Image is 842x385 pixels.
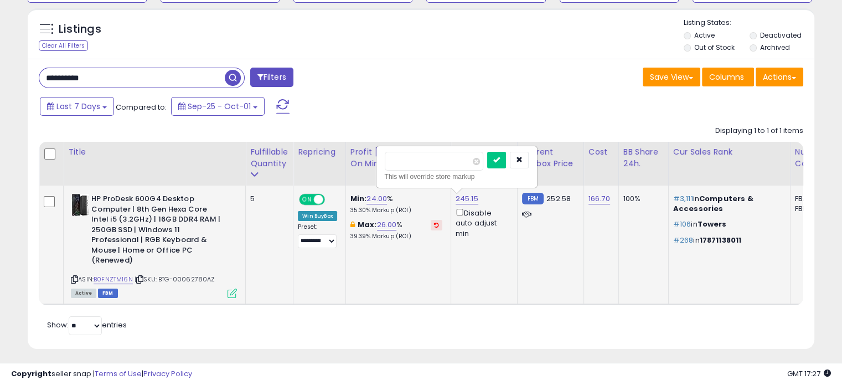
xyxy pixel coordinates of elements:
[250,146,288,170] div: Fulfillable Quantity
[350,146,446,170] div: Profit [PERSON_NAME] on Min/Max
[91,194,226,269] b: HP ProDesk 600G4 Desktop Computer | 8th Gen Hexa Core Intel i5 (3.2GHz) | 16GB DDR4 RAM | 250GB S...
[298,146,341,158] div: Repricing
[694,43,735,52] label: Out of Stock
[623,194,660,204] div: 100%
[673,194,782,214] p: in
[56,101,100,112] span: Last 7 Days
[673,193,753,214] span: Computers & Accessories
[702,68,754,86] button: Columns
[350,207,442,214] p: 35.30% Markup (ROI)
[673,193,693,204] span: #3,111
[709,71,744,83] span: Columns
[756,68,803,86] button: Actions
[715,126,803,136] div: Displaying 1 to 1 of 1 items
[588,193,610,204] a: 166.70
[345,142,451,186] th: The percentage added to the cost of goods (COGS) that forms the calculator for Min & Max prices.
[298,223,337,248] div: Preset:
[298,211,337,221] div: Win BuyBox
[68,146,241,158] div: Title
[760,30,801,40] label: Deactivated
[39,40,88,51] div: Clear All Filters
[366,193,387,204] a: 24.00
[171,97,265,116] button: Sep-25 - Oct-01
[98,289,118,298] span: FBM
[673,235,694,245] span: #268
[623,146,664,170] div: BB Share 24h.
[522,146,579,170] div: Current Buybox Price
[135,275,215,284] span: | SKU: BTG-00062780AZ
[71,194,237,297] div: ASIN:
[71,194,89,216] img: 51zCnjMcqJL._SL40_.jpg
[795,204,831,214] div: FBM: 0
[795,146,835,170] div: Num of Comp.
[143,368,192,379] a: Privacy Policy
[698,219,727,229] span: Towers
[673,146,786,158] div: Cur Sales Rank
[94,275,133,284] a: B0FNZTM16N
[673,219,782,229] p: in
[684,18,814,28] p: Listing States:
[323,195,341,204] span: OFF
[71,289,96,298] span: All listings currently available for purchase on Amazon
[795,194,831,204] div: FBA: 0
[300,195,314,204] span: ON
[694,30,715,40] label: Active
[385,171,529,182] div: This will override store markup
[546,193,571,204] span: 252.58
[250,68,293,87] button: Filters
[350,220,442,240] div: %
[11,369,192,379] div: seller snap | |
[377,219,397,230] a: 26.00
[40,97,114,116] button: Last 7 Days
[358,219,377,230] b: Max:
[47,320,127,330] span: Show: entries
[116,102,167,112] span: Compared to:
[11,368,51,379] strong: Copyright
[95,368,142,379] a: Terms of Use
[588,146,614,158] div: Cost
[760,43,789,52] label: Archived
[456,193,478,204] a: 245.15
[673,235,782,245] p: in
[350,194,442,214] div: %
[673,219,691,229] span: #106
[700,235,742,245] span: 17871138011
[350,193,367,204] b: Min:
[59,22,101,37] h5: Listings
[522,193,544,204] small: FBM
[787,368,831,379] span: 2025-10-13 17:27 GMT
[456,207,509,239] div: Disable auto adjust min
[188,101,251,112] span: Sep-25 - Oct-01
[250,194,285,204] div: 5
[643,68,700,86] button: Save View
[350,233,442,240] p: 39.39% Markup (ROI)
